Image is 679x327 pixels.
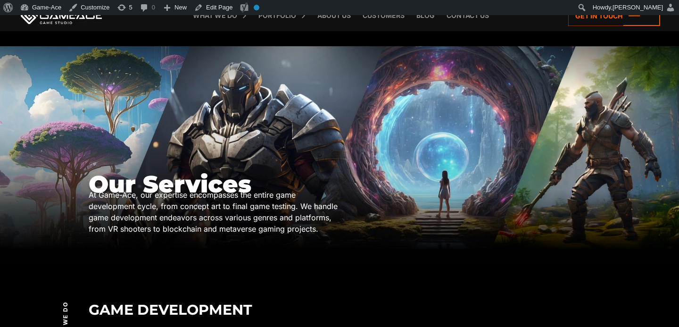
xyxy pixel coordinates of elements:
[613,4,663,11] span: [PERSON_NAME]
[568,6,660,26] a: Get in touch
[254,5,259,10] div: No index
[89,189,340,235] div: At Game-Ace, our expertise encompasses the entire game development cycle, from concept art to fin...
[89,171,340,197] h1: Our Services
[89,302,591,318] h2: Game Development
